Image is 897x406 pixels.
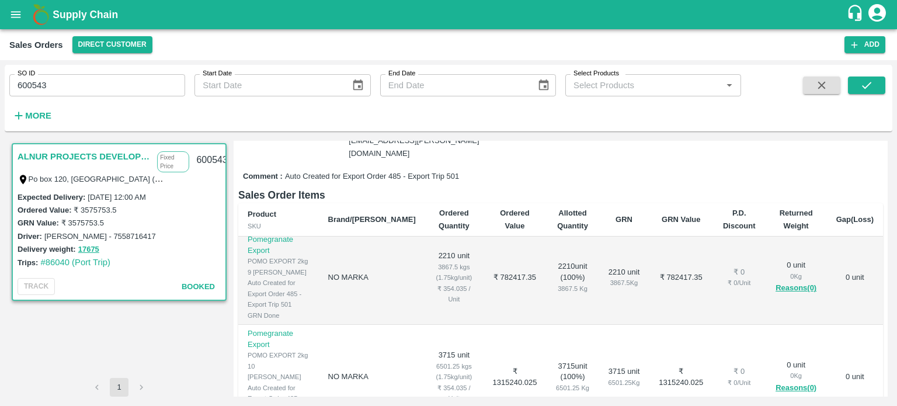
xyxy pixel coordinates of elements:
div: GRN Done [248,310,310,321]
button: open drawer [2,1,29,28]
b: GRN [616,215,632,224]
div: Auto Created for Export Order 485 - Export Trip 501 [248,277,310,310]
label: Po box 120, [GEOGRAPHIC_DATA] (Madayn) / [PERSON_NAME] / [GEOGRAPHIC_DATA], [GEOGRAPHIC_DATA], 11... [29,174,618,183]
span: Booked [182,282,215,291]
div: 3867.5 kgs (1.75kg/unit) [434,262,474,283]
div: 2210 unit ( 100 %) [556,261,589,294]
b: GRN Value [662,215,700,224]
div: SKU [248,221,310,231]
p: Pomegranate Export [248,328,310,350]
label: Driver: [18,232,42,241]
div: 0 Kg [775,370,818,381]
button: Choose date [347,74,369,96]
p: Fixed Price [157,151,189,172]
div: 6501.25 Kg [556,383,589,393]
a: #86040 (Port Trip) [40,258,110,267]
label: Ordered Value: [18,206,71,214]
div: 3867.5 Kg [556,283,589,294]
button: page 1 [110,378,128,397]
td: ₹ 782417.35 [483,231,547,325]
div: 600543 [189,147,234,174]
label: [PERSON_NAME] - 7558716417 [44,232,156,241]
b: Ordered Value [500,209,530,230]
td: 0 unit [827,231,883,325]
div: 0 Kg [775,271,818,282]
div: Sales Orders [9,37,63,53]
input: End Date [380,74,528,96]
td: 2210 unit [425,231,483,325]
b: Supply Chain [53,9,118,20]
label: Delivery weight: [18,245,76,254]
div: 3867.5 Kg [608,277,640,288]
b: Allotted Quantity [557,209,588,230]
b: Gap(Loss) [836,215,874,224]
label: Comment : [243,171,283,182]
h6: Sales Order Items [238,187,883,203]
b: Brand/[PERSON_NAME] [328,215,416,224]
div: customer-support [846,4,867,25]
div: ₹ 0 [722,366,756,377]
a: ALNUR PROJECTS DEVELOPMENT [18,149,151,164]
p: Pomegranate Export [248,234,310,256]
b: Ordered Quantity [439,209,470,230]
a: Supply Chain [53,6,846,23]
button: Choose date [533,74,555,96]
input: Select Products [569,78,718,93]
nav: pagination navigation [86,378,152,397]
img: logo [29,3,53,26]
label: Trips: [18,258,38,267]
b: P.D. Discount [723,209,756,230]
div: account of current user [867,2,888,27]
div: POMO EXPORT 2kg 10 [PERSON_NAME] [248,350,310,382]
div: 0 unit [775,260,818,295]
label: End Date [388,69,415,78]
div: ₹ 0 / Unit [722,377,756,388]
div: 2210 unit [608,267,640,289]
div: POMO EXPORT 2kg 9 [PERSON_NAME] [248,256,310,277]
td: ₹ 782417.35 [649,231,713,325]
button: Select DC [72,36,152,53]
div: 6501.25 Kg [608,377,640,388]
input: Start Date [194,74,342,96]
button: More [9,106,54,126]
b: Returned Weight [780,209,813,230]
label: GRN Value: [18,218,59,227]
span: Auto Created for Export Order 485 - Export Trip 501 [285,171,459,182]
div: 3715 unit [608,366,640,388]
span: [PERSON_NAME][EMAIL_ADDRESS][PERSON_NAME][DOMAIN_NAME] [349,123,479,158]
td: NO MARKA [319,231,425,325]
strong: More [25,111,51,120]
label: ₹ 3575753.5 [74,206,116,214]
div: 6501.25 kgs (1.75kg/unit) [434,361,474,383]
div: ₹ 0 [722,267,756,278]
div: ₹ 354.035 / Unit [434,283,474,305]
div: ₹ 354.035 / Unit [434,383,474,404]
label: Start Date [203,69,232,78]
div: 0 unit [775,360,818,395]
input: Enter SO ID [9,74,185,96]
div: 3715 unit ( 100 %) [556,361,589,394]
b: Product [248,210,276,218]
label: SO ID [18,69,35,78]
label: Expected Delivery : [18,193,85,202]
button: Reasons(0) [775,381,818,395]
label: ₹ 3575753.5 [61,218,104,227]
button: Add [844,36,885,53]
button: 17675 [78,243,99,256]
label: Select Products [573,69,619,78]
label: [DATE] 12:00 AM [88,193,145,202]
button: Open [722,78,737,93]
button: Reasons(0) [775,282,818,295]
div: ₹ 0 / Unit [722,277,756,288]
